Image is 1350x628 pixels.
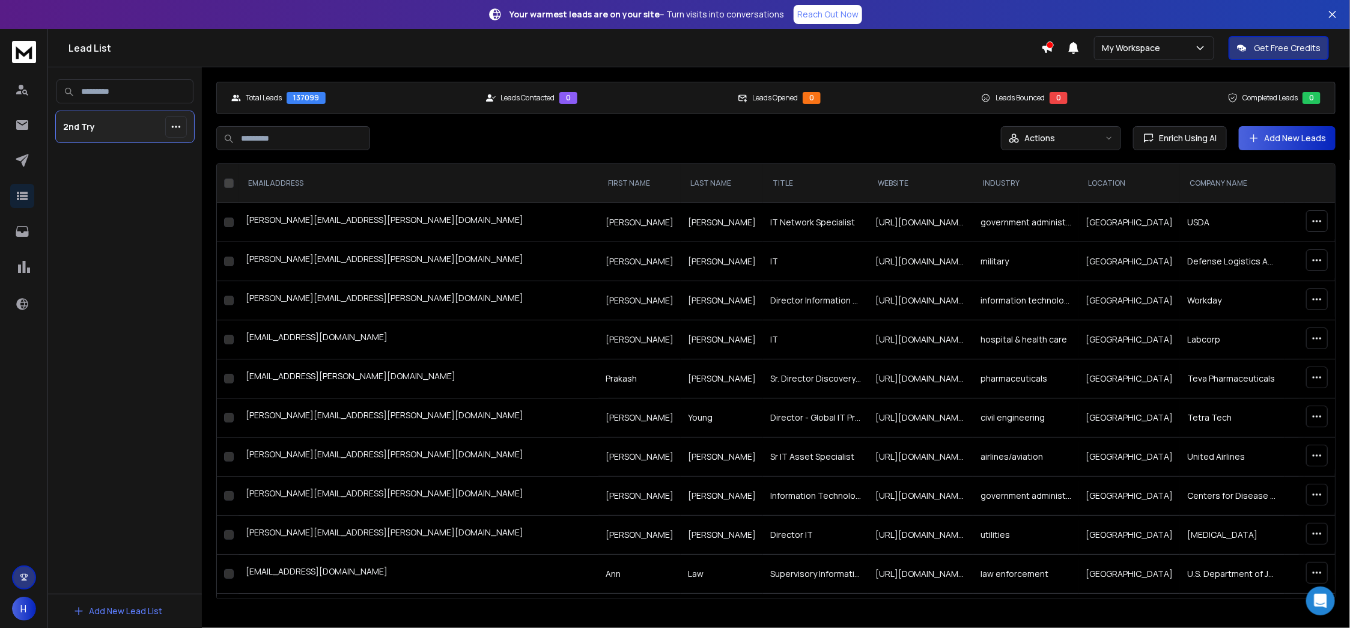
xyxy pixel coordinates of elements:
[246,253,591,270] div: [PERSON_NAME][EMAIL_ADDRESS][PERSON_NAME][DOMAIN_NAME]
[1078,477,1180,516] td: [GEOGRAPHIC_DATA]
[868,359,973,398] td: [URL][DOMAIN_NAME]
[246,214,591,231] div: [PERSON_NAME][EMAIL_ADDRESS][PERSON_NAME][DOMAIN_NAME]
[681,242,763,281] td: [PERSON_NAME]
[1180,242,1285,281] td: Defense Logistics Agency
[973,555,1078,594] td: law enforcement
[681,359,763,398] td: [PERSON_NAME]
[1050,92,1068,104] div: 0
[1078,555,1180,594] td: [GEOGRAPHIC_DATA]
[246,93,282,103] p: Total Leads
[763,164,868,203] th: title
[973,242,1078,281] td: military
[1180,477,1285,516] td: Centers for Disease Control and Prevention
[12,41,36,63] img: logo
[246,292,591,309] div: [PERSON_NAME][EMAIL_ADDRESS][PERSON_NAME][DOMAIN_NAME]
[1180,164,1285,203] th: Company Name
[598,320,681,359] td: [PERSON_NAME]
[1180,516,1285,555] td: [MEDICAL_DATA]
[598,203,681,242] td: [PERSON_NAME]
[763,320,868,359] td: IT
[64,599,172,623] button: Add New Lead List
[1078,203,1180,242] td: [GEOGRAPHIC_DATA]
[1180,281,1285,320] td: Workday
[752,93,798,103] p: Leads Opened
[68,41,1041,55] h1: Lead List
[509,8,784,20] p: – Turn visits into conversations
[973,164,1078,203] th: industry
[63,121,95,133] p: 2nd Try
[1078,242,1180,281] td: [GEOGRAPHIC_DATA]
[1154,132,1217,144] span: Enrich Using AI
[996,93,1045,103] p: Leads Bounced
[803,92,821,104] div: 0
[763,203,868,242] td: IT Network Specialist
[12,597,36,621] button: H
[868,398,973,437] td: [URL][DOMAIN_NAME]
[1306,587,1335,615] div: Open Intercom Messenger
[681,555,763,594] td: Law
[681,203,763,242] td: [PERSON_NAME]
[797,8,859,20] p: Reach Out Now
[1133,126,1227,150] button: Enrich Using AI
[763,281,868,320] td: Director Information Technology Audit
[1078,281,1180,320] td: [GEOGRAPHIC_DATA]
[1180,555,1285,594] td: U.S. Department of Justice
[1303,92,1321,104] div: 0
[794,5,862,24] a: Reach Out Now
[868,437,973,477] td: [URL][DOMAIN_NAME]
[598,281,681,320] td: [PERSON_NAME]
[973,477,1078,516] td: government administration
[681,281,763,320] td: [PERSON_NAME]
[681,437,763,477] td: [PERSON_NAME]
[1180,320,1285,359] td: Labcorp
[868,320,973,359] td: [URL][DOMAIN_NAME]
[1242,93,1298,103] p: Completed Leads
[1239,126,1336,150] button: Add New Leads
[598,477,681,516] td: [PERSON_NAME]
[246,448,591,465] div: [PERSON_NAME][EMAIL_ADDRESS][PERSON_NAME][DOMAIN_NAME]
[868,281,973,320] td: [URL][DOMAIN_NAME]
[763,555,868,594] td: Supervisory Information Technology Specialist
[763,516,868,555] td: Director IT
[763,477,868,516] td: Information Technology Specialist
[246,487,591,504] div: [PERSON_NAME][EMAIL_ADDRESS][PERSON_NAME][DOMAIN_NAME]
[868,242,973,281] td: [URL][DOMAIN_NAME]
[868,203,973,242] td: [URL][DOMAIN_NAME]
[868,555,973,594] td: [URL][DOMAIN_NAME]
[246,566,591,582] div: [EMAIL_ADDRESS][DOMAIN_NAME]
[1024,132,1055,144] p: Actions
[763,398,868,437] td: Director - Global IT Procurement and Asset Management
[246,331,591,348] div: [EMAIL_ADDRESS][DOMAIN_NAME]
[1180,203,1285,242] td: USDA
[1078,516,1180,555] td: [GEOGRAPHIC_DATA]
[973,437,1078,477] td: airlines/aviation
[763,242,868,281] td: IT
[598,398,681,437] td: [PERSON_NAME]
[509,8,660,20] strong: Your warmest leads are on your site
[1180,398,1285,437] td: Tetra Tech
[500,93,555,103] p: Leads Contacted
[246,526,591,543] div: [PERSON_NAME][EMAIL_ADDRESS][PERSON_NAME][DOMAIN_NAME]
[598,359,681,398] td: Prakash
[598,164,681,203] th: FIRST NAME
[1078,320,1180,359] td: [GEOGRAPHIC_DATA]
[763,359,868,398] td: Sr. Director Discovery Information Technology
[598,242,681,281] td: [PERSON_NAME]
[681,516,763,555] td: [PERSON_NAME]
[973,320,1078,359] td: hospital & health care
[973,516,1078,555] td: utilities
[681,398,763,437] td: Young
[598,555,681,594] td: Ann
[763,437,868,477] td: Sr IT Asset Specialist
[246,409,591,426] div: [PERSON_NAME][EMAIL_ADDRESS][PERSON_NAME][DOMAIN_NAME]
[973,281,1078,320] td: information technology & services
[1078,164,1180,203] th: location
[868,516,973,555] td: [URL][DOMAIN_NAME]
[1180,437,1285,477] td: United Airlines
[598,437,681,477] td: [PERSON_NAME]
[1254,42,1321,54] p: Get Free Credits
[1180,359,1285,398] td: Teva Pharmaceuticals
[1229,36,1329,60] button: Get Free Credits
